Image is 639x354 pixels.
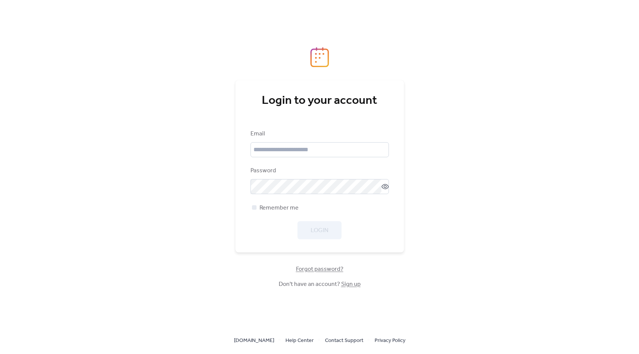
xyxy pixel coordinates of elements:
img: logo [310,47,329,67]
span: [DOMAIN_NAME] [234,336,274,345]
span: Contact Support [325,336,363,345]
span: Don't have an account? [279,280,361,289]
a: [DOMAIN_NAME] [234,336,274,345]
span: Remember me [260,204,299,213]
div: Login to your account [250,93,389,108]
div: Password [250,166,387,175]
a: Sign up [341,278,361,290]
a: Help Center [285,336,314,345]
div: Email [250,129,387,138]
a: Forgot password? [296,267,343,271]
a: Contact Support [325,336,363,345]
span: Privacy Policy [375,336,405,345]
a: Privacy Policy [375,336,405,345]
span: Forgot password? [296,265,343,274]
span: Help Center [285,336,314,345]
